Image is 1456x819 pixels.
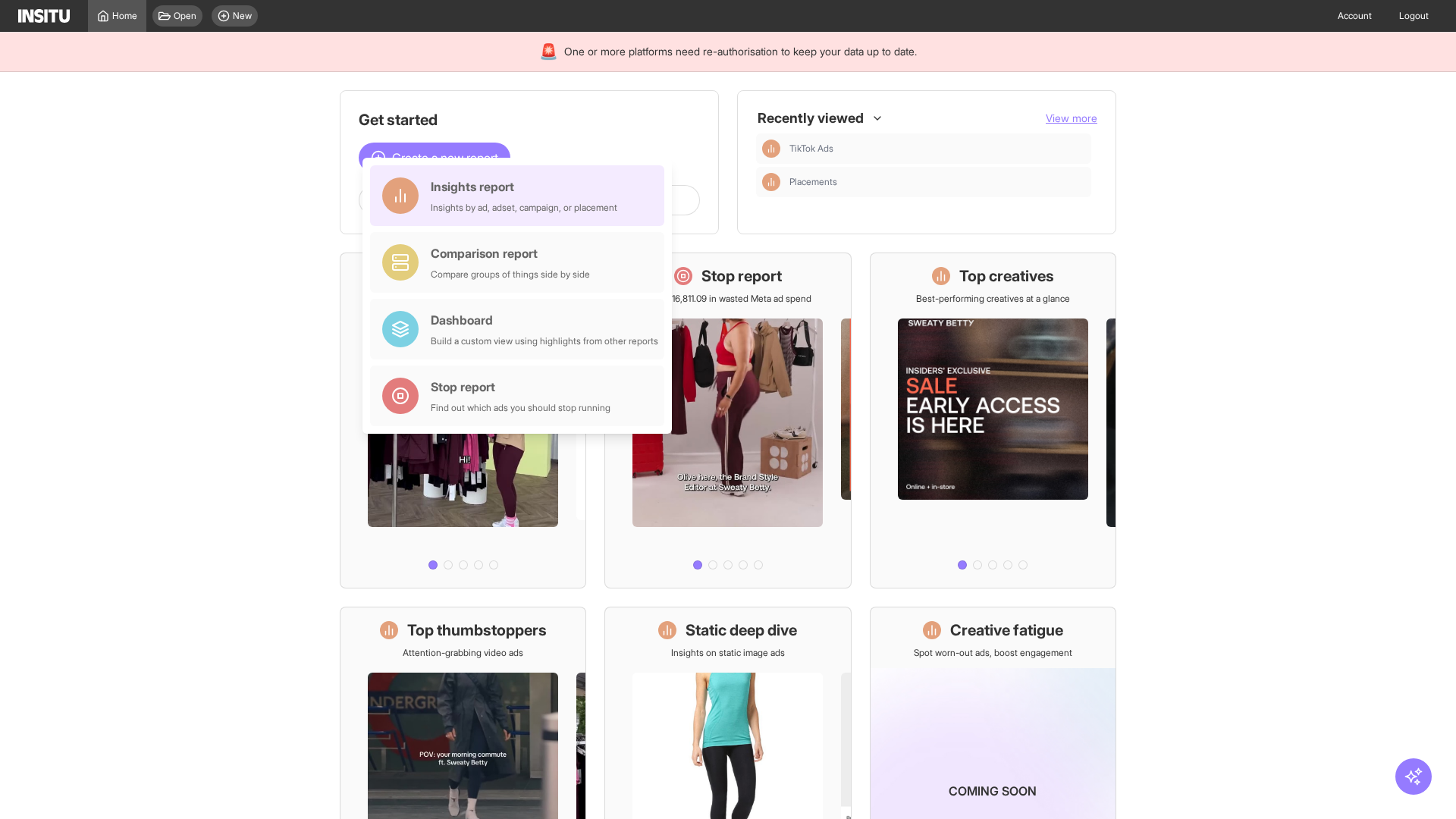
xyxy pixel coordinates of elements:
a: Top creativesBest-performing creatives at a glance [870,253,1116,588]
span: New [233,10,252,22]
div: Insights [762,173,780,191]
div: Build a custom view using highlights from other reports [431,335,658,347]
p: Save £16,811.09 in wasted Meta ad spend [645,293,811,305]
p: Attention-grabbing video ads [403,647,523,659]
h1: Top creatives [959,265,1054,287]
span: One or more platforms need re-authorisation to keep your data up to date. [564,44,917,59]
div: Stop report [431,378,610,396]
h1: Stop report [701,265,782,287]
span: TikTok Ads [789,143,1085,155]
span: View more [1046,111,1097,124]
div: 🚨 [539,41,558,62]
img: Logo [18,9,70,23]
div: Compare groups of things side by side [431,268,590,281]
h1: Get started [359,109,700,130]
span: Create a new report [392,149,498,167]
button: Create a new report [359,143,510,173]
div: Comparison report [431,244,590,262]
div: Insights [762,140,780,158]
div: Insights by ad, adset, campaign, or placement [431,202,617,214]
a: What's live nowSee all active ads instantly [340,253,586,588]
button: View more [1046,111,1097,126]
h1: Static deep dive [686,620,797,641]
div: Find out which ads you should stop running [431,402,610,414]
p: Insights on static image ads [671,647,785,659]
div: Insights report [431,177,617,196]
p: Best-performing creatives at a glance [916,293,1070,305]
span: Home [112,10,137,22]
span: Open [174,10,196,22]
a: Stop reportSave £16,811.09 in wasted Meta ad spend [604,253,851,588]
h1: Top thumbstoppers [407,620,547,641]
span: TikTok Ads [789,143,833,155]
div: Dashboard [431,311,658,329]
span: Placements [789,176,1085,188]
span: Placements [789,176,837,188]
